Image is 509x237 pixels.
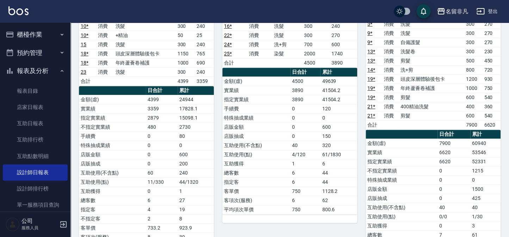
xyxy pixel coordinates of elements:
td: 400 [464,102,482,111]
td: 合計 [366,120,382,129]
td: 0 [290,122,320,132]
td: 互助獲得 [222,159,290,168]
td: 3890 [330,58,357,67]
td: 消費 [382,111,399,120]
a: 店家日報表 [3,99,68,115]
td: 1215 [470,166,501,175]
td: 41504.2 [320,95,357,104]
table: a dense table [366,1,501,130]
button: 名留非凡 [434,4,471,19]
td: 300 [464,47,482,56]
td: 指定實業績 [366,157,437,166]
p: 服務人員 [21,225,57,231]
td: 洗髮 [272,22,302,31]
td: 店販抽成 [366,194,437,203]
td: 消費 [382,56,399,65]
td: 270 [482,29,501,38]
td: 消費 [247,49,272,58]
td: 600 [464,93,482,102]
td: 店販金額 [366,184,437,194]
td: 消費 [382,29,399,38]
td: 消費 [247,31,272,40]
td: 6 [290,168,320,177]
td: 消費 [382,93,399,102]
a: 23 [81,69,86,75]
td: 0 [146,132,178,141]
td: 600 [330,40,357,49]
td: 0 [178,141,214,150]
td: 消費 [247,40,272,49]
td: 年終蘆薈卷補護 [399,84,464,93]
td: 4399 [146,95,178,104]
td: 互助獲得 [366,221,437,230]
td: 750 [482,84,501,93]
td: 270 [330,31,357,40]
td: 80 [178,132,214,141]
td: 1740 [330,49,357,58]
td: 4 [146,205,178,214]
td: 240 [330,22,357,31]
td: 540 [482,111,501,120]
td: 剪髮 [399,111,464,120]
td: 11/330 [146,177,178,187]
button: 櫃檯作業 [3,25,68,44]
td: 互助使用(不含點) [366,203,437,212]
td: 客單價 [222,187,290,196]
td: 6 [290,196,320,205]
td: 消費 [96,40,113,49]
td: 互助使用(點) [79,177,146,187]
td: 44 [320,168,357,177]
td: 消費 [96,22,113,31]
td: 金額(虛) [222,77,290,86]
th: 日合計 [437,130,470,139]
td: 洗髮卷 [399,47,464,56]
td: 0 [290,104,320,113]
td: 400精油洗髮 [399,102,464,111]
td: 0 [290,132,320,141]
td: 0 [437,194,470,203]
td: 1 [290,159,320,168]
td: 2000 [302,49,330,58]
td: 店販抽成 [222,132,290,141]
td: 733.2 [146,223,178,232]
td: 消費 [96,49,113,58]
table: a dense table [222,68,357,214]
td: 7900 [464,120,482,129]
td: 4/120 [290,150,320,159]
td: 3359 [146,104,178,113]
td: 互助使用(點) [222,150,290,159]
td: 450 [482,56,501,65]
th: 累計 [320,68,357,77]
td: 消費 [382,74,399,84]
td: 40 [290,141,320,150]
td: 40 [470,203,501,212]
td: 240 [195,40,214,49]
td: 50 [175,31,194,40]
td: 1150 [175,49,194,58]
td: 0 [437,175,470,184]
td: 洗髮 [399,29,464,38]
td: 客單價 [79,223,146,232]
td: 17828.1 [178,104,214,113]
td: 800.6 [320,205,357,214]
td: 360 [482,102,501,111]
td: 240 [195,22,214,31]
td: 洗髮 [113,22,175,31]
a: 互助日報表 [3,115,68,132]
td: 52331 [470,157,501,166]
td: 店販抽成 [79,159,146,168]
td: 頭皮深層體驗後包卡 [399,74,464,84]
td: 洗髮 [399,19,464,29]
td: 600 [464,111,482,120]
button: save [416,4,430,18]
td: 消費 [247,22,272,31]
td: 特殊抽成業績 [366,175,437,184]
td: 消費 [382,38,399,47]
td: 923.9 [178,223,214,232]
td: 總客數 [79,196,146,205]
td: 40 [437,203,470,212]
td: 320 [320,141,357,150]
td: +精油 [113,31,175,40]
td: 750 [290,187,320,196]
td: 特殊抽成業績 [222,113,290,122]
